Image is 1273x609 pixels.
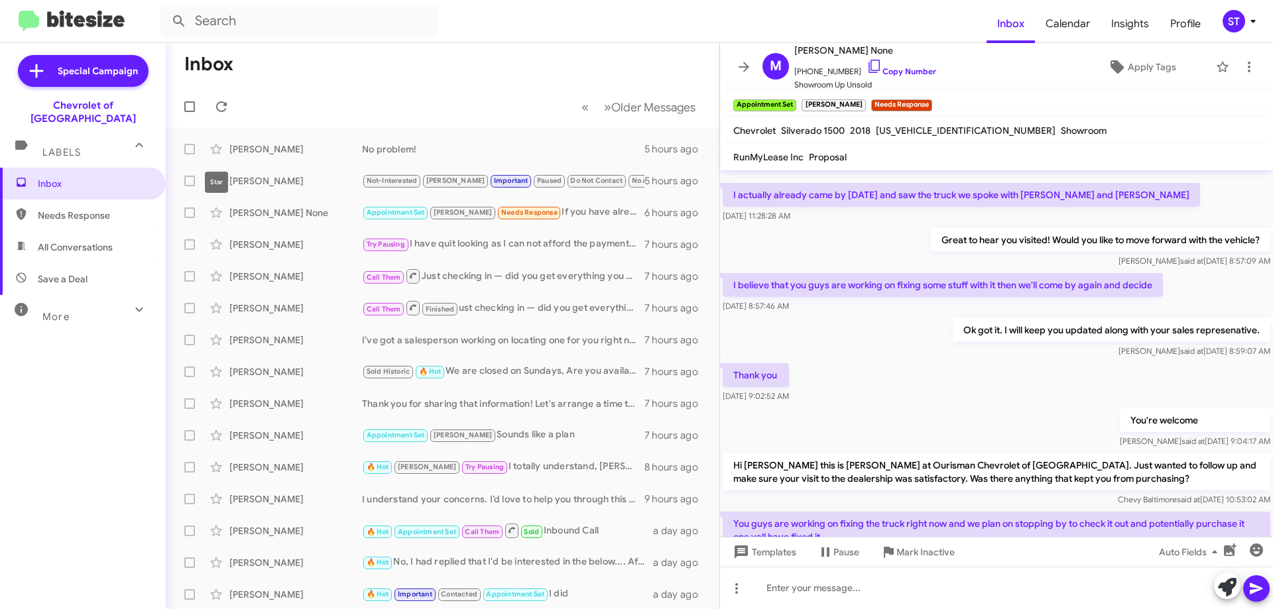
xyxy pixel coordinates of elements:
[38,272,88,286] span: Save a Deal
[229,365,362,378] div: [PERSON_NAME]
[644,206,709,219] div: 6 hours ago
[434,208,493,217] span: [PERSON_NAME]
[1120,436,1270,446] span: [PERSON_NAME] [DATE] 9:04:17 AM
[160,5,439,37] input: Search
[723,301,789,311] span: [DATE] 8:57:46 AM
[723,453,1270,490] p: Hi [PERSON_NAME] this is [PERSON_NAME] at Ourisman Chevrolet of [GEOGRAPHIC_DATA]. Just wanted to...
[1120,408,1270,432] p: You're welcome
[987,5,1035,43] a: Inbox
[867,66,936,76] a: Copy Number
[419,367,442,376] span: 🔥 Hot
[1148,540,1233,564] button: Auto Fields
[723,363,789,387] p: Thank you
[367,305,401,313] span: Call Them
[38,241,113,254] span: All Conversations
[362,237,644,252] div: I have quit looking as I can not afford the payment and insurance on a new truck.
[426,176,485,185] span: [PERSON_NAME]
[434,431,493,439] span: [PERSON_NAME]
[494,176,528,185] span: Important
[229,461,362,474] div: [PERSON_NAME]
[850,125,871,137] span: 2018
[1180,256,1203,266] span: said at
[1159,540,1223,564] span: Auto Fields
[367,431,425,439] span: Appointment Set
[229,142,362,156] div: [PERSON_NAME]
[362,492,644,506] div: I understand your concerns. I’d love to help you through this and discuss the potential for selli...
[367,527,389,536] span: 🔥 Hot
[362,427,644,443] div: Sounds like a plan
[1211,10,1258,32] button: ST
[362,397,644,410] div: Thank you for sharing that information! Let's arrange a time to assess your Equinox and explore y...
[229,492,362,506] div: [PERSON_NAME]
[229,588,362,601] div: [PERSON_NAME]
[362,173,644,188] div: lol crazy
[733,99,796,111] small: Appointment Set
[781,125,845,137] span: Silverado 1500
[644,492,709,506] div: 9 hours ago
[807,540,870,564] button: Pause
[229,556,362,569] div: [PERSON_NAME]
[1101,5,1160,43] a: Insights
[367,558,389,567] span: 🔥 Hot
[644,238,709,251] div: 7 hours ago
[833,540,859,564] span: Pause
[362,300,644,316] div: ust checking in — did you get everything you needed on the Sonic, or is there anything I can clea...
[644,365,709,378] div: 7 hours ago
[794,78,936,91] span: Showroom Up Unsold
[1035,5,1101,43] span: Calendar
[398,527,456,536] span: Appointment Set
[794,42,936,58] span: [PERSON_NAME] None
[644,461,709,474] div: 8 hours ago
[1118,494,1270,504] span: Chevy Baltimore [DATE] 10:53:02 AM
[802,99,865,111] small: [PERSON_NAME]
[596,93,703,121] button: Next
[644,429,709,442] div: 7 hours ago
[1119,346,1270,356] span: [PERSON_NAME] [DATE] 8:59:07 AM
[38,177,151,190] span: Inbox
[1160,5,1211,43] span: Profile
[524,527,539,536] span: Sold
[362,459,644,474] div: I totally understand, [PERSON_NAME]. Just let us know when you're ready to move forward with the ...
[1119,256,1270,266] span: [PERSON_NAME] [DATE] 8:57:09 AM
[362,205,644,220] div: If you have already fixed the truck please let me know so I can plan accordingly
[229,302,362,315] div: [PERSON_NAME]
[632,176,710,185] span: No Agreement on Price
[604,99,611,115] span: »
[731,540,796,564] span: Templates
[1177,494,1200,504] span: said at
[1128,55,1176,79] span: Apply Tags
[486,590,544,598] span: Appointment Set
[1061,125,1107,137] span: Showroom
[205,172,228,193] div: Star
[362,586,653,602] div: I did
[611,100,696,115] span: Older Messages
[1223,10,1245,32] div: ST
[644,333,709,347] div: 7 hours ago
[465,527,499,536] span: Call Them
[870,540,965,564] button: Mark Inactive
[723,183,1200,207] p: I actually already came by [DATE] and saw the truck we spoke with [PERSON_NAME] and [PERSON_NAME]
[58,64,138,78] span: Special Campaign
[229,206,362,219] div: [PERSON_NAME] None
[398,463,457,471] span: [PERSON_NAME]
[42,311,70,323] span: More
[367,176,418,185] span: Not-Interested
[794,58,936,78] span: [PHONE_NUMBER]
[723,273,1163,297] p: I believe that you guys are working on fixing some stuff with it then we'll come by again and decide
[184,54,233,75] h1: Inbox
[733,151,804,163] span: RunMyLease Inc
[644,270,709,283] div: 7 hours ago
[871,99,932,111] small: Needs Response
[229,238,362,251] div: [PERSON_NAME]
[362,142,644,156] div: No problem!
[733,125,776,137] span: Chevrolet
[398,590,432,598] span: Important
[1182,436,1205,446] span: said at
[931,228,1270,252] p: Great to hear you visited! Would you like to move forward with the vehicle?
[1073,55,1209,79] button: Apply Tags
[362,364,644,379] div: We are closed on Sundays, Are you available [DATE]?
[362,522,653,539] div: Inbound Call
[644,302,709,315] div: 7 hours ago
[18,55,149,87] a: Special Campaign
